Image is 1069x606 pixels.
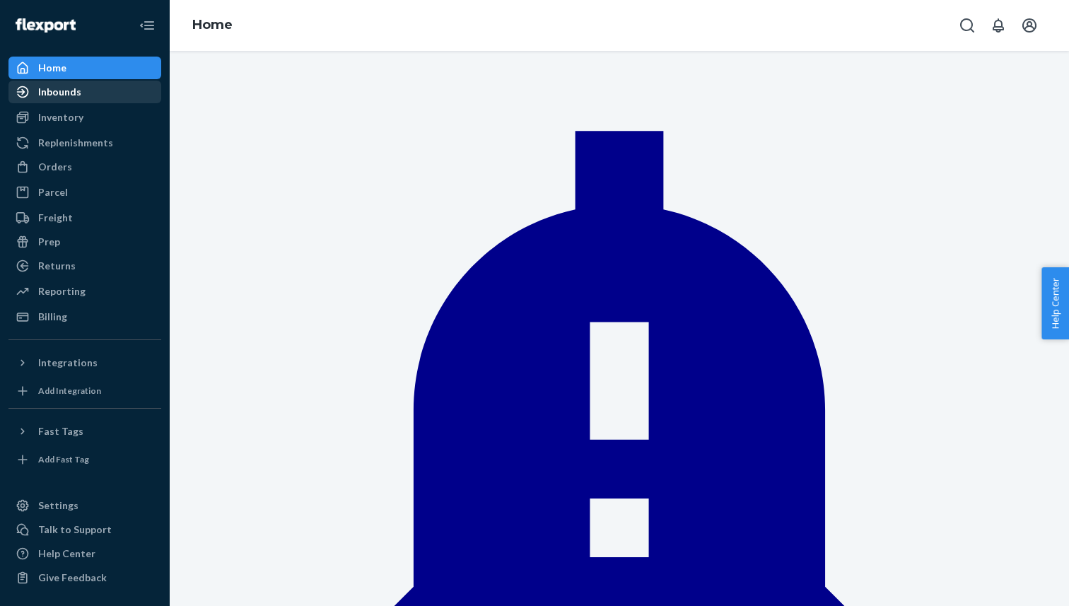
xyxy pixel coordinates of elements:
[8,380,161,402] a: Add Integration
[133,11,161,40] button: Close Navigation
[8,566,161,589] button: Give Feedback
[8,181,161,204] a: Parcel
[192,17,233,33] a: Home
[8,420,161,443] button: Fast Tags
[38,499,78,513] div: Settings
[181,5,244,46] ol: breadcrumbs
[38,259,76,273] div: Returns
[8,57,161,79] a: Home
[8,351,161,374] button: Integrations
[984,11,1012,40] button: Open notifications
[8,280,161,303] a: Reporting
[8,132,161,154] a: Replenishments
[8,231,161,253] a: Prep
[38,453,89,465] div: Add Fast Tag
[8,494,161,517] a: Settings
[8,305,161,328] a: Billing
[38,310,67,324] div: Billing
[38,185,68,199] div: Parcel
[8,518,161,541] a: Talk to Support
[16,18,76,33] img: Flexport logo
[38,547,95,561] div: Help Center
[1015,11,1044,40] button: Open account menu
[38,523,112,537] div: Talk to Support
[953,11,981,40] button: Open Search Box
[8,542,161,565] a: Help Center
[38,356,98,370] div: Integrations
[38,160,72,174] div: Orders
[38,284,86,298] div: Reporting
[38,136,113,150] div: Replenishments
[38,61,66,75] div: Home
[38,424,83,438] div: Fast Tags
[8,206,161,229] a: Freight
[8,448,161,471] a: Add Fast Tag
[1041,267,1069,339] button: Help Center
[38,385,101,397] div: Add Integration
[38,571,107,585] div: Give Feedback
[8,255,161,277] a: Returns
[8,81,161,103] a: Inbounds
[38,211,73,225] div: Freight
[38,110,83,124] div: Inventory
[38,235,60,249] div: Prep
[8,156,161,178] a: Orders
[38,85,81,99] div: Inbounds
[8,106,161,129] a: Inventory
